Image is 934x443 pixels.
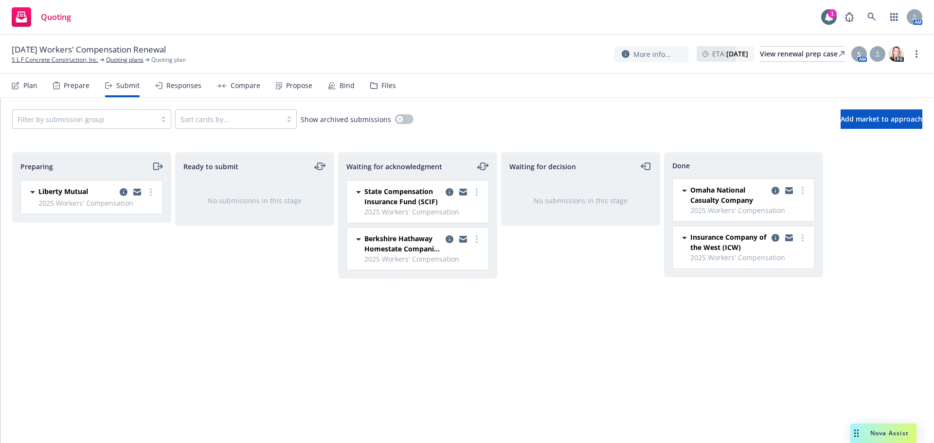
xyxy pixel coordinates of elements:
[841,109,922,129] button: Add market to approach
[857,49,861,59] span: S
[20,161,53,172] span: Preparing
[346,161,442,172] span: Waiting for acknowledgment
[471,233,483,245] a: more
[850,424,916,443] button: Nova Assist
[797,185,808,196] a: more
[517,195,644,206] div: No submissions in this stage
[191,195,318,206] div: No submissions in this stage
[690,252,808,263] span: 2025 Workers' Compensation
[870,429,909,437] span: Nova Assist
[364,254,483,264] span: 2025 Workers' Compensation
[166,82,201,89] div: Responses
[862,7,881,27] a: Search
[614,46,689,62] button: More info...
[183,161,238,172] span: Ready to submit
[12,55,98,64] a: S L F Concrete Construction, Inc.
[38,198,157,208] span: 2025 Workers' Compensation
[151,160,163,172] a: moveRight
[911,48,922,60] a: more
[457,186,469,198] a: copy logging email
[381,82,396,89] div: Files
[888,46,904,62] img: photo
[64,82,90,89] div: Prepare
[8,3,75,31] a: Quoting
[672,160,690,171] span: Done
[457,233,469,245] a: copy logging email
[783,185,795,196] a: copy logging email
[118,186,129,198] a: copy logging email
[12,44,166,55] span: [DATE] Workers' Compensation Renewal
[364,233,442,254] span: Berkshire Hathaway Homestate Companies (BHHC)
[797,232,808,244] a: more
[783,232,795,244] a: copy logging email
[444,186,455,198] a: copy logging email
[690,232,768,252] span: Insurance Company of the West (ICW)
[41,13,71,21] span: Quoting
[690,205,808,215] span: 2025 Workers' Compensation
[841,114,922,124] span: Add market to approach
[364,186,442,207] span: State Compensation Insurance Fund (SCIF)
[286,82,312,89] div: Propose
[231,82,260,89] div: Compare
[477,160,489,172] a: moveLeftRight
[116,82,140,89] div: Submit
[301,114,391,124] span: Show archived submissions
[828,9,837,18] div: 1
[106,55,144,64] a: Quoting plans
[633,49,671,59] span: More info...
[471,186,483,198] a: more
[364,207,483,217] span: 2025 Workers' Compensation
[444,233,455,245] a: copy logging email
[726,49,748,58] strong: [DATE]
[151,55,186,64] span: Quoting plan
[38,186,88,196] span: Liberty Mutual
[340,82,355,89] div: Bind
[145,186,157,198] a: more
[23,82,37,89] div: Plan
[850,424,862,443] div: Drag to move
[770,232,781,244] a: copy logging email
[131,186,143,198] a: copy logging email
[884,7,904,27] a: Switch app
[840,7,859,27] a: Report a Bug
[314,160,326,172] a: moveLeftRight
[690,185,768,205] span: Omaha National Casualty Company
[640,160,652,172] a: moveLeft
[770,185,781,196] a: copy logging email
[712,49,748,59] span: ETA :
[760,46,844,62] a: View renewal prep case
[509,161,576,172] span: Waiting for decision
[760,47,844,61] div: View renewal prep case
